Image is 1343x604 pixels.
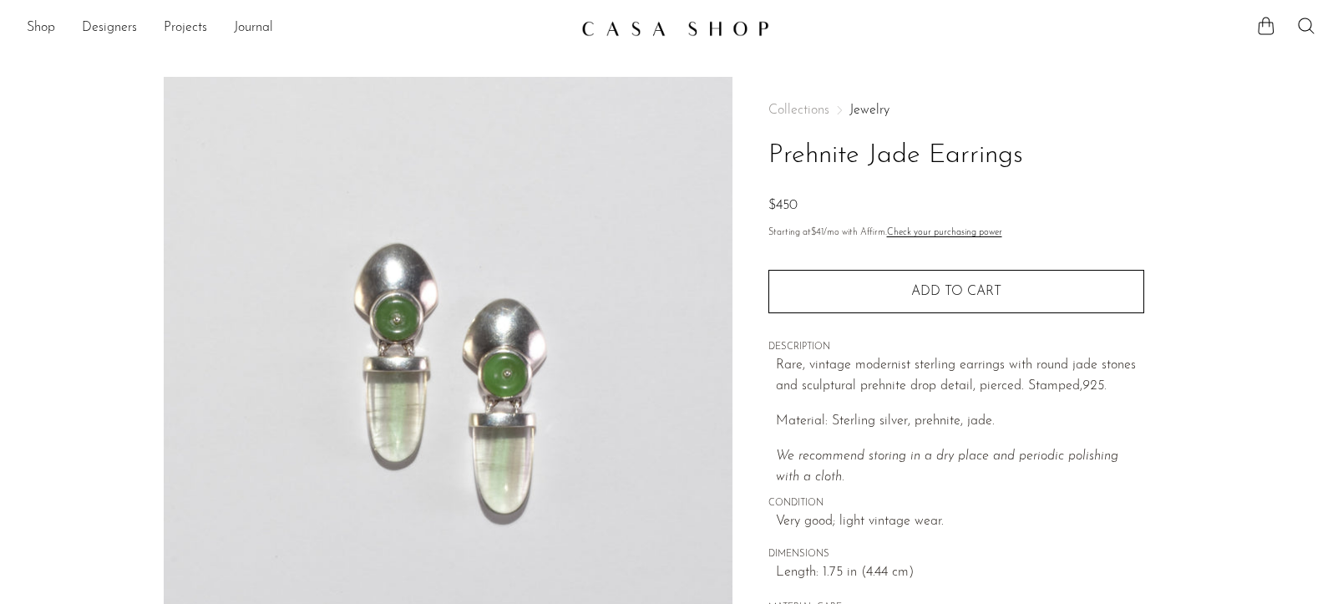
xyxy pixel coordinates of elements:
[849,104,889,117] a: Jewelry
[768,104,829,117] span: Collections
[234,18,273,39] a: Journal
[164,18,207,39] a: Projects
[776,355,1144,398] p: Rare, vintage modernist sterling earrings with round jade stones and sculptural prehnite drop det...
[776,511,1144,533] span: Very good; light vintage wear.
[776,449,1118,485] i: We recommend storing in a dry place and periodic polishing with a cloth.
[811,228,824,237] span: $41
[1082,379,1107,393] em: 925.
[768,199,798,212] span: $450
[82,18,137,39] a: Designers
[27,14,568,43] ul: NEW HEADER MENU
[768,496,1144,511] span: CONDITION
[768,135,1144,177] h1: Prehnite Jade Earrings
[768,270,1144,313] button: Add to cart
[768,104,1144,117] nav: Breadcrumbs
[768,226,1144,241] p: Starting at /mo with Affirm.
[768,547,1144,562] span: DIMENSIONS
[776,411,1144,433] p: Material: Sterling silver, prehnite, jade.
[27,18,55,39] a: Shop
[768,340,1144,355] span: DESCRIPTION
[911,284,1001,300] span: Add to cart
[887,228,1002,237] a: Check your purchasing power - Learn more about Affirm Financing (opens in modal)
[27,14,568,43] nav: Desktop navigation
[776,562,1144,584] span: Length: 1.75 in (4.44 cm)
